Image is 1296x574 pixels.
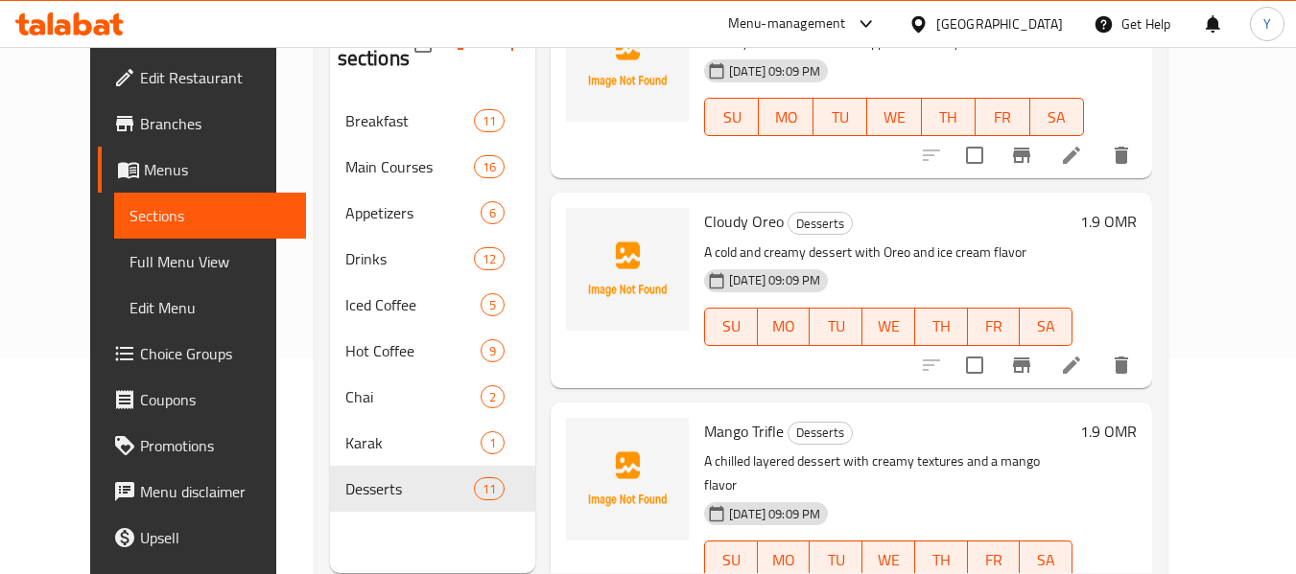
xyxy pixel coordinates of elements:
p: A chilled layered dessert with creamy textures and a mango flavor [704,449,1072,497]
button: MO [759,98,813,136]
span: Edit Restaurant [140,66,292,89]
a: Sections [114,193,307,239]
div: Appetizers6 [330,190,535,236]
button: SU [704,98,759,136]
span: SU [713,103,751,131]
div: items [481,293,505,316]
div: Breakfast11 [330,98,535,144]
span: SA [1027,312,1065,340]
span: Appetizers [345,201,481,224]
div: Menu-management [728,12,846,35]
span: Sections [130,204,292,227]
span: SU [713,546,750,574]
h2: Menu sections [338,15,414,73]
span: Main Courses [345,155,474,178]
span: FR [976,546,1013,574]
span: Drinks [345,247,474,270]
span: Branches [140,112,292,135]
a: Promotions [98,423,307,469]
span: WE [870,546,907,574]
a: Edit menu item [1060,144,1083,167]
span: Y [1263,13,1271,34]
span: Choice Groups [140,342,292,365]
span: Select to update [954,345,995,385]
span: Karak [345,431,481,454]
button: TU [810,308,862,346]
a: Edit Menu [114,285,307,331]
span: MO [766,312,803,340]
span: Cloudy Oreo [704,207,784,236]
button: MO [758,308,811,346]
span: MO [766,103,805,131]
div: Desserts [788,422,853,445]
span: [DATE] 09:09 PM [721,62,828,80]
span: 12 [475,250,504,268]
span: TU [817,312,855,340]
div: Main Courses16 [330,144,535,190]
span: Desserts [345,477,474,500]
span: Upsell [140,526,292,549]
a: Choice Groups [98,331,307,377]
span: Menus [144,158,292,181]
a: Coupons [98,377,307,423]
div: Karak1 [330,420,535,466]
div: Chai2 [330,374,535,420]
span: SA [1038,103,1076,131]
div: items [481,385,505,408]
button: TH [915,308,968,346]
img: Cloudy Oreo [566,208,689,331]
span: Iced Coffee [345,293,481,316]
button: Branch-specific-item [999,132,1045,178]
span: 11 [475,480,504,498]
button: SA [1020,308,1072,346]
div: items [481,339,505,362]
span: SA [1027,546,1065,574]
span: 2 [482,388,504,406]
button: SU [704,308,758,346]
a: Edit menu item [1060,354,1083,377]
span: Desserts [789,213,852,235]
span: [DATE] 09:09 PM [721,271,828,289]
span: 5 [482,296,504,314]
span: TH [930,103,968,131]
button: TU [813,98,867,136]
span: Hot Coffee [345,339,481,362]
span: SU [713,312,750,340]
div: Desserts [788,212,853,235]
span: Full Menu View [130,250,292,273]
div: Drinks12 [330,236,535,282]
button: TH [922,98,976,136]
span: TH [923,546,960,574]
span: Chai [345,385,481,408]
img: Mango Trifle [566,418,689,540]
span: Desserts [789,422,852,444]
h6: 1.9 OMR [1080,418,1137,445]
div: Hot Coffee9 [330,328,535,374]
span: WE [875,103,913,131]
div: items [474,247,505,270]
div: items [474,109,505,132]
button: FR [968,308,1021,346]
button: WE [867,98,921,136]
span: Breakfast [345,109,474,132]
span: TU [821,103,860,131]
span: 1 [482,434,504,452]
a: Edit Restaurant [98,55,307,101]
button: SA [1030,98,1084,136]
span: Promotions [140,434,292,457]
a: Full Menu View [114,239,307,285]
button: WE [862,308,915,346]
span: FR [976,312,1013,340]
button: FR [976,98,1029,136]
a: Menus [98,147,307,193]
a: Branches [98,101,307,147]
span: FR [983,103,1022,131]
div: items [481,201,505,224]
span: Edit Menu [130,296,292,319]
a: Menu disclaimer [98,469,307,515]
span: 9 [482,342,504,360]
button: delete [1098,132,1144,178]
div: items [481,431,505,454]
span: MO [766,546,803,574]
